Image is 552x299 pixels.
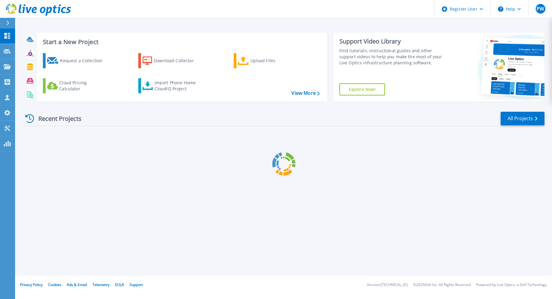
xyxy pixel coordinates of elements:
div: Download Collector [154,55,202,67]
span: PW [537,6,544,11]
div: Import Phone Home CloudIQ Project [155,80,202,92]
a: Telemetry [92,282,110,287]
div: Recent Projects [23,111,90,126]
h3: Start a New Project [43,39,319,45]
div: Upload Files [250,55,299,67]
a: Explore Now! [339,83,385,95]
li: Powered by Live Optics, a Dell Technology [476,283,547,287]
a: All Projects [501,112,544,125]
a: Cloud Pricing Calculator [43,78,110,93]
a: Privacy Policy [20,282,43,287]
li: © 2025 Dell Inc. All Rights Reserved [413,283,471,287]
a: Cookies [48,282,61,287]
div: Cloud Pricing Calculator [59,80,108,92]
div: Request a Collection [60,55,108,67]
a: Download Collector [138,53,206,68]
a: EULA [115,282,124,287]
a: Request a Collection [43,53,110,68]
li: Version: [TECHNICAL_ID] [367,283,408,287]
a: Upload Files [234,53,301,68]
a: View More [291,90,319,96]
div: Support Video Library [339,37,447,45]
a: Support [130,282,143,287]
a: Ads & Email [67,282,87,287]
div: Find tutorials, instructional guides and other support videos to help you make the most of your L... [339,48,447,66]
